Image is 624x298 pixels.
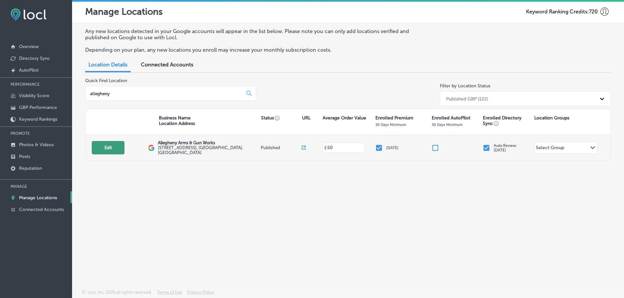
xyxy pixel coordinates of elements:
[536,145,564,152] div: Select Group
[19,195,57,201] p: Manage Locations
[494,143,517,152] p: Auto Renew: [DATE]
[19,207,64,212] p: Connected Accounts
[141,61,193,68] span: Connected Accounts
[85,78,127,83] label: Quick Find Location
[324,146,327,150] p: $
[88,61,127,68] span: Location Details
[87,290,152,295] p: Locl, Inc. 2025 all rights reserved.
[534,115,569,121] p: Location Groups
[19,154,30,159] p: Posts
[157,290,182,298] a: Terms of Use
[440,83,490,89] label: Filter by Location Status
[159,115,195,126] p: Business Name Location Address
[89,91,241,96] input: All Locations
[302,115,311,121] p: URL
[19,142,54,148] p: Photos & Videos
[10,9,47,21] img: fda3e92497d09a02dc62c9cd864e3231.png
[158,140,259,145] p: Allegheny Arms & Gun Works
[432,115,470,121] p: Enrolled AutoPilot
[85,47,427,53] p: Depending on your plan, any new locations you enroll may increase your monthly subscription costs.
[187,290,214,298] a: Privacy Policy
[483,115,531,126] p: Enrolled Directory Sync
[386,146,399,150] p: [DATE]
[19,44,39,49] p: Overview
[446,96,488,101] div: Published GBP (122)
[261,115,302,121] p: Status
[261,145,302,150] p: Published
[158,145,259,155] label: [STREET_ADDRESS] , [GEOGRAPHIC_DATA], [GEOGRAPHIC_DATA]
[19,166,42,171] p: Reputation
[85,6,163,17] p: Manage Locations
[19,116,57,122] p: Keyword Rankings
[19,67,39,73] p: AutoPilot
[19,93,49,98] p: Visibility Score
[92,141,124,154] button: Edit
[375,115,413,121] p: Enrolled Premium
[526,9,598,15] span: Keyword Ranking Credits: 720
[148,145,155,151] img: logo
[19,56,50,61] p: Directory Sync
[375,122,406,127] p: 30 Days Minimum
[323,115,366,121] p: Average Order Value
[19,105,57,110] p: GBP Performance
[85,28,427,41] p: Any new locations detected in your Google accounts will appear in the list below. Please note you...
[432,122,463,127] p: 30 Days Minimum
